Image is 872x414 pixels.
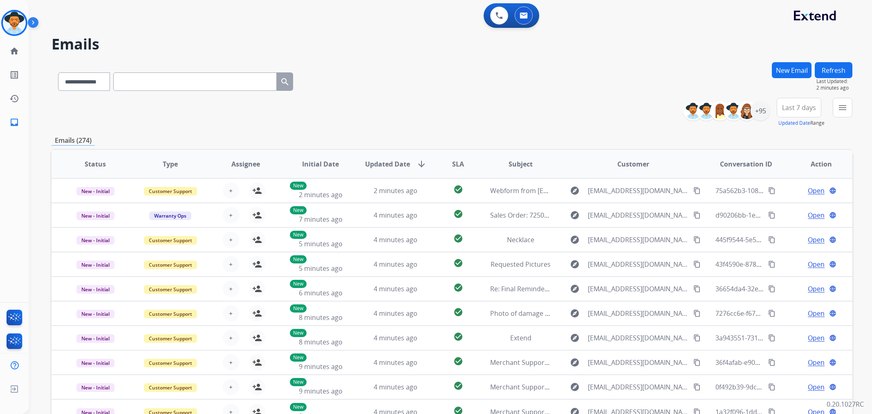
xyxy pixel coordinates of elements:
[76,211,114,220] span: New - Initial
[693,310,701,317] mat-icon: content_copy
[453,332,463,342] mat-icon: check_circle
[570,358,580,367] mat-icon: explore
[252,235,262,245] mat-icon: person_add
[302,159,339,169] span: Initial Date
[231,159,260,169] span: Assignee
[290,329,307,337] p: New
[299,362,343,371] span: 9 minutes ago
[693,187,701,194] mat-icon: content_copy
[76,285,114,294] span: New - Initial
[299,313,343,322] span: 8 minutes ago
[144,236,197,245] span: Customer Support
[453,209,463,219] mat-icon: check_circle
[299,288,343,297] span: 6 minutes ago
[490,309,571,318] span: Photo of damage up close
[693,261,701,268] mat-icon: content_copy
[453,307,463,317] mat-icon: check_circle
[570,333,580,343] mat-icon: explore
[252,284,262,294] mat-icon: person_add
[588,308,688,318] span: [EMAIL_ADDRESS][DOMAIN_NAME]
[588,235,688,245] span: [EMAIL_ADDRESS][DOMAIN_NAME]
[76,359,114,367] span: New - Initial
[570,186,580,196] mat-icon: explore
[374,260,417,269] span: 4 minutes ago
[715,284,840,293] span: 36654da4-32e7-4b41-94ee-26a1f2e0e0cc
[76,236,114,245] span: New - Initial
[490,382,722,391] span: Merchant Support #659899: How would you rate the support you received?
[768,359,776,366] mat-icon: content_copy
[751,101,770,121] div: +95
[52,135,95,146] p: Emails (274)
[229,333,233,343] span: +
[838,103,847,112] mat-icon: menu
[588,259,688,269] span: [EMAIL_ADDRESS][DOMAIN_NAME]
[777,98,821,117] button: Last 7 days
[693,211,701,219] mat-icon: content_copy
[374,382,417,391] span: 4 minutes ago
[588,358,688,367] span: [EMAIL_ADDRESS][DOMAIN_NAME]
[715,260,836,269] span: 43f4590e-8786-4e61-a594-4405ac7ccccf
[715,333,841,342] span: 3a943551-7314-4118-80f9-b6d0ce53ab4d
[829,285,836,292] mat-icon: language
[570,382,580,392] mat-icon: explore
[693,383,701,391] mat-icon: content_copy
[149,211,191,220] span: Warranty Ops
[290,231,307,239] p: New
[252,333,262,343] mat-icon: person_add
[693,236,701,243] mat-icon: content_copy
[290,304,307,313] p: New
[290,353,307,362] p: New
[374,333,417,342] span: 4 minutes ago
[768,383,776,391] mat-icon: content_copy
[9,94,19,103] mat-icon: history
[299,264,343,273] span: 5 minutes ago
[223,182,239,199] button: +
[76,187,114,196] span: New - Initial
[829,261,836,268] mat-icon: language
[768,334,776,342] mat-icon: content_copy
[229,308,233,318] span: +
[229,358,233,367] span: +
[453,381,463,391] mat-icon: check_circle
[144,261,197,269] span: Customer Support
[252,210,262,220] mat-icon: person_add
[588,186,688,196] span: [EMAIL_ADDRESS][DOMAIN_NAME]
[229,210,233,220] span: +
[490,358,722,367] span: Merchant Support #659898: How would you rate the support you received?
[223,281,239,297] button: +
[588,284,688,294] span: [EMAIL_ADDRESS][DOMAIN_NAME]
[768,310,776,317] mat-icon: content_copy
[76,383,114,392] span: New - Initial
[76,261,114,269] span: New - Initial
[374,284,417,293] span: 4 minutes ago
[223,256,239,272] button: +
[808,333,825,343] span: Open
[827,399,864,409] p: 0.20.1027RC
[299,215,343,224] span: 7 minutes ago
[453,356,463,366] mat-icon: check_circle
[588,382,688,392] span: [EMAIL_ADDRESS][DOMAIN_NAME]
[715,358,836,367] span: 36f4afab-e901-4987-91c5-bf95f946b10a
[365,159,410,169] span: Updated Date
[570,259,580,269] mat-icon: explore
[808,186,825,196] span: Open
[693,285,701,292] mat-icon: content_copy
[768,236,776,243] mat-icon: content_copy
[374,358,417,367] span: 4 minutes ago
[588,333,688,343] span: [EMAIL_ADDRESS][DOMAIN_NAME]
[507,235,534,244] span: Necklace
[374,235,417,244] span: 4 minutes ago
[252,186,262,196] mat-icon: person_add
[374,211,417,220] span: 4 minutes ago
[829,359,836,366] mat-icon: language
[229,259,233,269] span: +
[570,284,580,294] mat-icon: explore
[768,187,776,194] mat-icon: content_copy
[829,236,836,243] mat-icon: language
[144,383,197,392] span: Customer Support
[144,285,197,294] span: Customer Support
[452,159,464,169] span: SLA
[453,234,463,243] mat-icon: check_circle
[693,334,701,342] mat-icon: content_copy
[417,159,426,169] mat-icon: arrow_downward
